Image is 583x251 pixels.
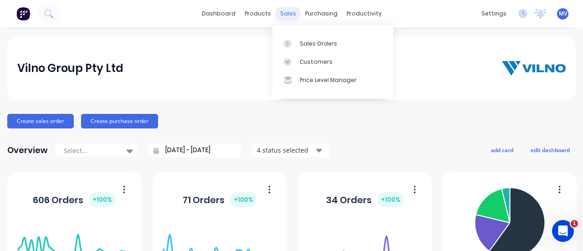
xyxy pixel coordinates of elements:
button: 4 status selected [252,143,329,157]
div: + 100 % [377,192,404,207]
a: dashboard [197,7,240,20]
a: Sales Orders [272,34,393,52]
div: 606 Orders [33,192,116,207]
button: add card [485,144,519,156]
img: Factory [16,7,30,20]
img: Vilno Group Pty Ltd [502,61,566,76]
div: 4 status selected [257,145,314,155]
div: Sales Orders [300,40,337,48]
div: 71 Orders [183,192,257,207]
span: 1 [571,220,578,227]
div: + 100 % [230,192,257,207]
div: productivity [342,7,386,20]
button: Create purchase order [81,114,158,128]
button: Create sales order [7,114,74,128]
span: MV [559,10,567,18]
div: settings [477,7,511,20]
div: + 100 % [89,192,116,207]
div: purchasing [301,7,342,20]
iframe: Intercom live chat [552,220,574,242]
button: edit dashboard [525,144,576,156]
a: Price Level Manager [272,71,393,89]
div: products [240,7,276,20]
div: Vilno Group Pty Ltd [17,59,123,77]
div: Customers [300,58,332,66]
a: Customers [272,53,393,71]
div: 34 Orders [326,192,404,207]
div: sales [276,7,301,20]
div: Price Level Manager [300,76,357,84]
div: Overview [7,141,48,159]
